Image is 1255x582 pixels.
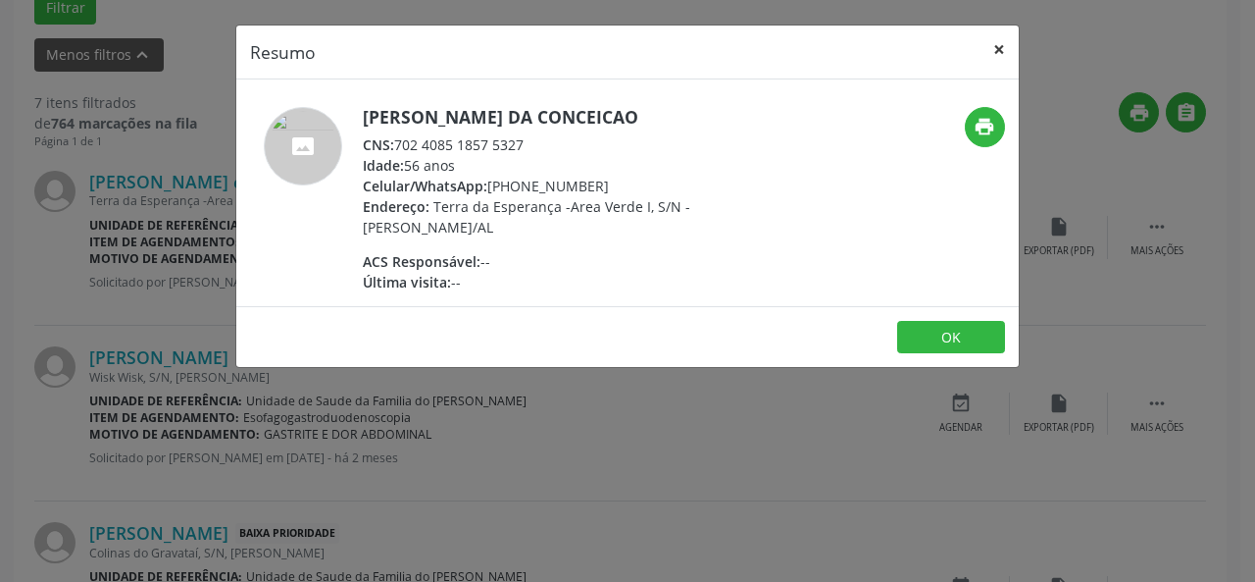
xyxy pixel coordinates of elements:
[250,39,316,65] h5: Resumo
[363,156,404,175] span: Idade:
[965,107,1005,147] button: print
[363,252,480,271] span: ACS Responsável:
[979,26,1019,74] button: Close
[363,197,690,237] span: Terra da Esperança -Area Verde I, S/N - [PERSON_NAME]/AL
[363,272,744,292] div: --
[363,155,744,176] div: 56 anos
[363,135,394,154] span: CNS:
[363,177,487,195] span: Celular/WhatsApp:
[264,107,342,185] img: accompaniment
[363,273,451,291] span: Última visita:
[363,176,744,196] div: [PHONE_NUMBER]
[363,134,744,155] div: 702 4085 1857 5327
[897,321,1005,354] button: OK
[363,251,744,272] div: --
[363,197,429,216] span: Endereço:
[974,116,995,137] i: print
[363,107,744,128] h5: [PERSON_NAME] da Conceicao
